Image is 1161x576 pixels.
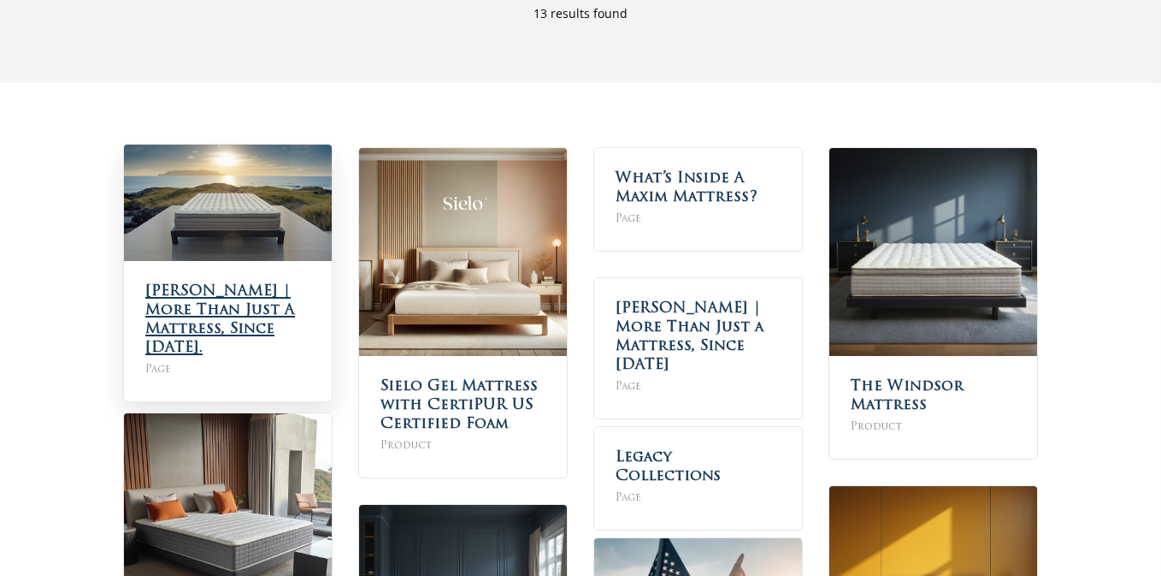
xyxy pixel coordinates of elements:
a: [PERSON_NAME] | More Than Just a Mattress, Since [DATE] [616,301,763,372]
a: The Windsor Mattress [851,379,964,413]
a: [PERSON_NAME] | More Than Just A Mattress, Since [DATE]. [145,284,295,355]
a: Sielo Gel Mattress with CertiPUR US Certified Foam [380,379,538,431]
a: What’s Inside A Maxim Mattress? [616,171,757,205]
span: Page [616,210,781,229]
span: Product [380,436,545,455]
a: Legacy Collections [616,450,721,484]
span: Page [616,489,781,508]
span: Product [851,418,1016,436]
span: Page [616,377,781,396]
span: 13 results found [533,5,628,21]
img: Windsor In Studio [829,148,1037,356]
span: Page [145,360,310,379]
